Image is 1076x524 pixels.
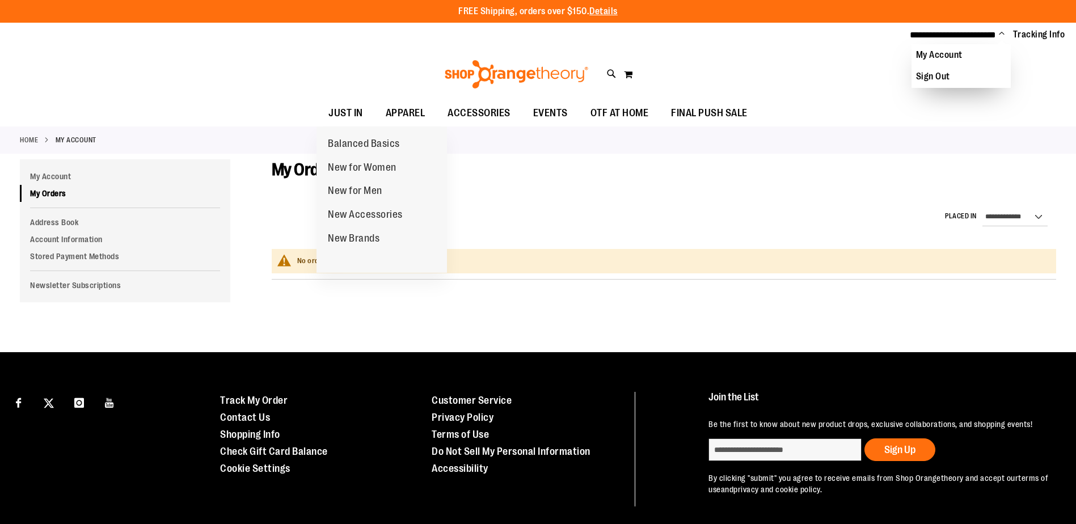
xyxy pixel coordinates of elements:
[317,203,414,227] a: New Accessories
[386,100,425,126] span: APPAREL
[374,100,437,126] a: APPAREL
[864,438,935,461] button: Sign Up
[297,256,421,265] span: No orders were found for this period.
[432,412,493,423] a: Privacy Policy
[522,100,579,126] a: EVENTS
[328,138,400,152] span: Balanced Basics
[660,100,759,126] a: FINAL PUSH SALE
[708,438,862,461] input: enter email
[20,135,38,145] a: Home
[999,29,1005,40] button: Account menu
[912,66,1011,87] a: Sign Out
[220,446,328,457] a: Check Gift Card Balance
[458,5,618,18] p: FREE Shipping, orders over $150.
[39,392,59,412] a: Visit our X page
[220,412,270,423] a: Contact Us
[432,463,488,474] a: Accessibility
[328,233,379,247] span: New Brands
[328,162,396,176] span: New for Women
[432,429,489,440] a: Terms of Use
[708,392,1050,413] h4: Join the List
[20,185,230,202] a: My Orders
[432,446,590,457] a: Do Not Sell My Personal Information
[9,392,28,412] a: Visit our Facebook page
[20,168,230,185] a: My Account
[100,392,120,412] a: Visit our Youtube page
[579,100,660,126] a: OTF AT HOME
[912,44,1011,66] a: My Account
[317,156,408,180] a: New for Women
[708,419,1050,430] p: Be the first to know about new product drops, exclusive collaborations, and shopping events!
[220,429,280,440] a: Shopping Info
[272,160,341,179] span: My Orders
[708,472,1050,495] p: By clicking "submit" you agree to receive emails from Shop Orangetheory and accept our and
[945,212,977,221] label: Placed in
[56,135,96,145] strong: My Account
[533,100,568,126] span: EVENTS
[220,395,288,406] a: Track My Order
[432,395,512,406] a: Customer Service
[589,6,618,16] a: Details
[1013,28,1065,41] a: Tracking Info
[436,100,522,126] a: ACCESSORIES
[884,444,915,455] span: Sign Up
[20,231,230,248] a: Account Information
[328,100,363,126] span: JUST IN
[20,248,230,265] a: Stored Payment Methods
[317,132,411,156] a: Balanced Basics
[671,100,748,126] span: FINAL PUSH SALE
[733,485,822,494] a: privacy and cookie policy.
[20,214,230,231] a: Address Book
[317,227,391,251] a: New Brands
[20,277,230,294] a: Newsletter Subscriptions
[220,463,290,474] a: Cookie Settings
[328,209,403,223] span: New Accessories
[590,100,649,126] span: OTF AT HOME
[69,392,89,412] a: Visit our Instagram page
[317,126,447,273] ul: JUST IN
[443,60,590,88] img: Shop Orangetheory
[448,100,510,126] span: ACCESSORIES
[317,100,374,126] a: JUST IN
[328,185,382,199] span: New for Men
[44,398,54,408] img: Twitter
[317,179,394,203] a: New for Men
